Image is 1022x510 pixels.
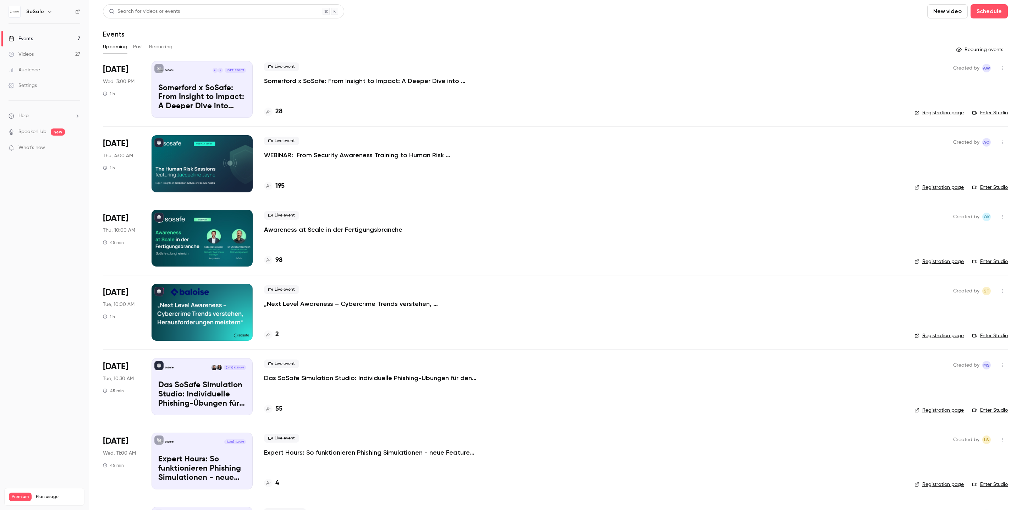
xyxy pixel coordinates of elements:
[972,109,1008,116] a: Enter Studio
[914,109,964,116] a: Registration page
[149,41,173,53] button: Recurring
[972,184,1008,191] a: Enter Studio
[225,68,246,73] span: [DATE] 3:00 PM
[264,285,299,294] span: Live event
[103,152,133,159] span: Thu, 4:00 AM
[984,213,990,221] span: OK
[953,435,979,444] span: Created by
[103,462,124,468] div: 45 min
[982,361,991,369] span: Markus Stalf
[264,300,477,308] p: „Next Level Awareness – Cybercrime Trends verstehen, Herausforderungen meistern“ Telekom Schweiz ...
[103,314,115,319] div: 1 h
[264,107,282,116] a: 28
[103,165,115,171] div: 1 h
[103,61,140,118] div: Sep 3 Wed, 3:00 PM (Europe/Berlin)
[983,138,990,147] span: AO
[264,374,477,382] a: Das SoSafe Simulation Studio: Individuelle Phishing-Übungen für den öffentlichen Sektor
[264,478,279,488] a: 4
[103,30,125,38] h1: Events
[264,448,477,457] p: Expert Hours: So funktionieren Phishing Simulationen - neue Features, Tipps & Tricks
[103,91,115,97] div: 1 h
[982,64,991,72] span: Alexandra Wasilewski
[103,210,140,267] div: Sep 4 Thu, 10:00 AM (Europe/Berlin)
[264,360,299,368] span: Live event
[982,138,991,147] span: Alba Oni
[275,478,279,488] h4: 4
[18,128,46,136] a: SpeakerHub
[9,82,37,89] div: Settings
[103,375,134,382] span: Tue, 10:30 AM
[972,407,1008,414] a: Enter Studio
[9,35,33,42] div: Events
[953,213,979,221] span: Created by
[103,78,134,85] span: Wed, 3:00 PM
[103,361,128,372] span: [DATE]
[211,365,216,370] img: Gabriel Simkin
[264,151,477,159] a: WEBINAR: From Security Awareness Training to Human Risk Management
[275,330,279,339] h4: 2
[9,66,40,73] div: Audience
[953,64,979,72] span: Created by
[914,258,964,265] a: Registration page
[264,225,402,234] a: Awareness at Scale in der Fertigungsbranche
[982,213,991,221] span: Olga Krukova
[72,145,80,151] iframe: Noticeable Trigger
[264,181,285,191] a: 195
[914,184,964,191] a: Registration page
[264,137,299,145] span: Live event
[103,388,124,394] div: 45 min
[18,112,29,120] span: Help
[953,44,1008,55] button: Recurring events
[158,381,246,408] p: Das SoSafe Simulation Studio: Individuelle Phishing-Übungen für den öffentlichen Sektor
[9,51,34,58] div: Videos
[18,144,45,152] span: What's new
[264,62,299,71] span: Live event
[165,68,174,72] p: SoSafe
[983,361,990,369] span: MS
[264,330,279,339] a: 2
[103,213,128,224] span: [DATE]
[158,84,246,111] p: Somerford x SoSafe: From Insight to Impact: A Deeper Dive into Behavioral Science in Cybersecurity
[103,64,128,75] span: [DATE]
[152,61,253,118] a: Somerford x SoSafe: From Insight to Impact: A Deeper Dive into Behavioral Science in Cybersecurit...
[264,77,477,85] a: Somerford x SoSafe: From Insight to Impact: A Deeper Dive into Behavioral Science in Cybersecurity
[103,433,140,489] div: Sep 10 Wed, 11:00 AM (Europe/Berlin)
[275,404,282,414] h4: 55
[165,440,174,444] p: SoSafe
[972,332,1008,339] a: Enter Studio
[103,138,128,149] span: [DATE]
[152,358,253,415] a: Das SoSafe Simulation Studio: Individuelle Phishing-Übungen für den öffentlichen SektorSoSafeArzu...
[9,112,80,120] li: help-dropdown-opener
[103,435,128,447] span: [DATE]
[103,450,136,457] span: Wed, 11:00 AM
[103,287,128,298] span: [DATE]
[927,4,968,18] button: New video
[9,6,20,17] img: SoSafe
[9,493,32,501] span: Premium
[103,284,140,341] div: Sep 9 Tue, 10:00 AM (Europe/Berlin)
[264,256,282,265] a: 98
[165,366,174,369] p: SoSafe
[218,67,223,73] div: A
[982,435,991,444] span: Luise Schulz
[217,365,222,370] img: Arzu Döver
[914,407,964,414] a: Registration page
[103,301,134,308] span: Tue, 10:00 AM
[103,358,140,415] div: Sep 9 Tue, 10:30 AM (Europe/Berlin)
[972,258,1008,265] a: Enter Studio
[224,365,246,370] span: [DATE] 10:30 AM
[224,439,246,444] span: [DATE] 11:00 AM
[109,8,180,15] div: Search for videos or events
[984,287,989,295] span: ST
[264,404,282,414] a: 55
[158,455,246,482] p: Expert Hours: So funktionieren Phishing Simulationen - neue Features, Tipps & Tricks
[982,287,991,295] span: Stefanie Theil
[953,361,979,369] span: Created by
[983,64,990,72] span: AW
[914,481,964,488] a: Registration page
[26,8,44,15] h6: SoSafe
[264,211,299,220] span: Live event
